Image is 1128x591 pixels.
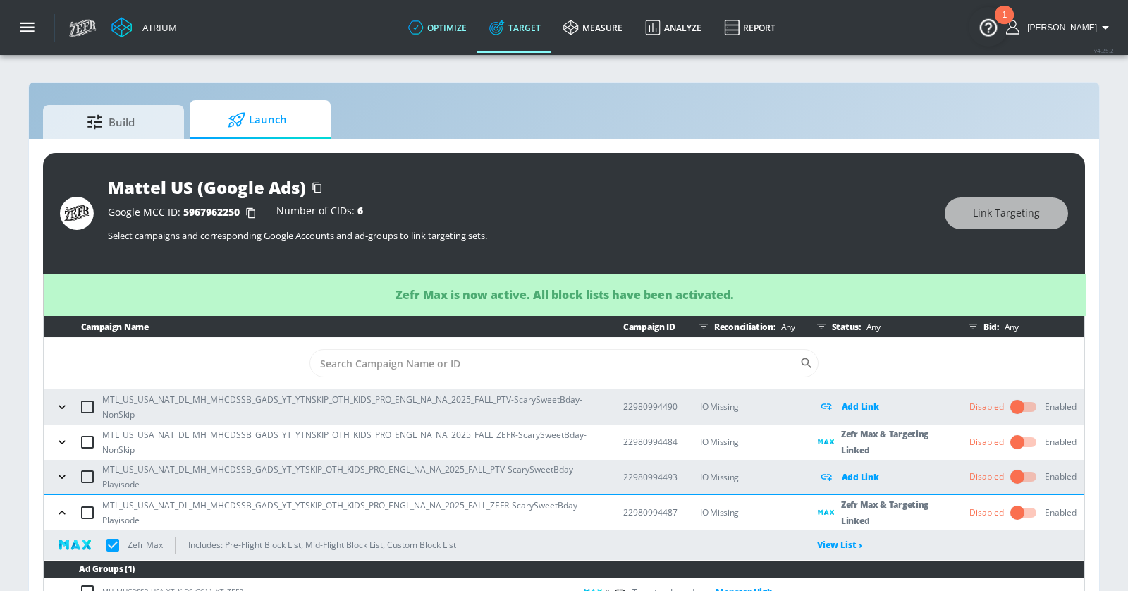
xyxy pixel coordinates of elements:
div: 1 [1002,15,1007,33]
p: 22980994487 [623,505,678,520]
p: MTL_US_USA_NAT_DL_MH_MHCDSSB_GADS_YT_YTNSKIP_OTH_KIDS_PRO_ENGL_NA_NA_2025_FALL_ZEFR-ScarySweetBda... [102,427,601,457]
div: Atrium [137,21,177,34]
div: Add Link [818,398,947,415]
th: Campaign ID [601,316,678,338]
a: Report [713,2,787,53]
p: IO Missing [700,504,795,520]
p: MTL_US_USA_NAT_DL_MH_MHCDSSB_GADS_YT_YTNSKIP_OTH_KIDS_PRO_ENGL_NA_NA_2025_FALL_PTV-ScarySweetBday... [102,392,601,422]
p: Includes: Pre-Flight Block List, Mid-Flight Block List, Custom Block List [188,537,456,552]
div: Number of CIDs: [276,206,363,220]
p: Any [999,319,1019,334]
div: Add Link [818,469,947,485]
div: Bid: [962,316,1077,337]
p: MTL_US_USA_NAT_DL_MH_MHCDSSB_GADS_YT_YTSKIP_OTH_KIDS_PRO_ENGL_NA_NA_2025_FALL_ZEFR-ScarySweetBday... [102,498,601,528]
p: IO Missing [700,398,795,415]
span: Launch [204,103,311,137]
div: Enabled [1045,470,1077,483]
th: Ad Groups (1) [44,561,1084,578]
a: optimize [397,2,478,53]
p: Add Link [842,469,879,485]
a: Target [478,2,552,53]
span: 6 [357,204,363,217]
div: Status: [811,316,947,337]
div: Disabled [969,401,1004,413]
div: Disabled [969,470,1004,483]
button: Open Resource Center, 1 new notification [969,7,1008,47]
p: Zefr Max & Targeting Linked [841,426,947,458]
p: MTL_US_USA_NAT_DL_MH_MHCDSSB_GADS_YT_YTSKIP_OTH_KIDS_PRO_ENGL_NA_NA_2025_FALL_PTV-ScarySweetBday-... [102,462,601,492]
a: Analyze [634,2,713,53]
p: 22980994484 [623,434,678,449]
p: Any [775,319,795,334]
p: IO Missing [700,469,795,485]
div: Search CID Name or Number [309,349,819,377]
div: Disabled [969,436,1004,449]
span: v 4.25.2 [1094,47,1114,54]
p: 22980994490 [623,399,678,414]
div: Google MCC ID: [108,206,262,220]
span: Build [57,105,164,139]
span: Zefr Max is now active. All block lists have been activated. [396,287,734,303]
p: 22980994493 [623,470,678,485]
div: Disabled [969,506,1004,519]
th: Campaign Name [44,316,601,338]
p: Any [861,319,881,334]
p: IO Missing [700,434,795,450]
div: Enabled [1045,506,1077,519]
div: Reconciliation: [693,316,795,337]
input: Search Campaign Name or ID [309,349,799,377]
a: View List › [817,539,862,551]
span: login as: casey.cohen@zefr.com [1022,23,1097,32]
div: Enabled [1045,401,1077,413]
a: measure [552,2,634,53]
div: Mattel US (Google Ads) [108,176,306,199]
a: Atrium [111,17,177,38]
button: [PERSON_NAME] [1006,19,1114,36]
p: Add Link [842,398,879,415]
span: 5967962250 [183,205,240,219]
p: Select campaigns and corresponding Google Accounts and ad-groups to link targeting sets. [108,229,931,242]
p: Zefr Max & Targeting Linked [841,496,947,529]
p: Zefr Max [128,537,163,552]
div: Enabled [1045,436,1077,449]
